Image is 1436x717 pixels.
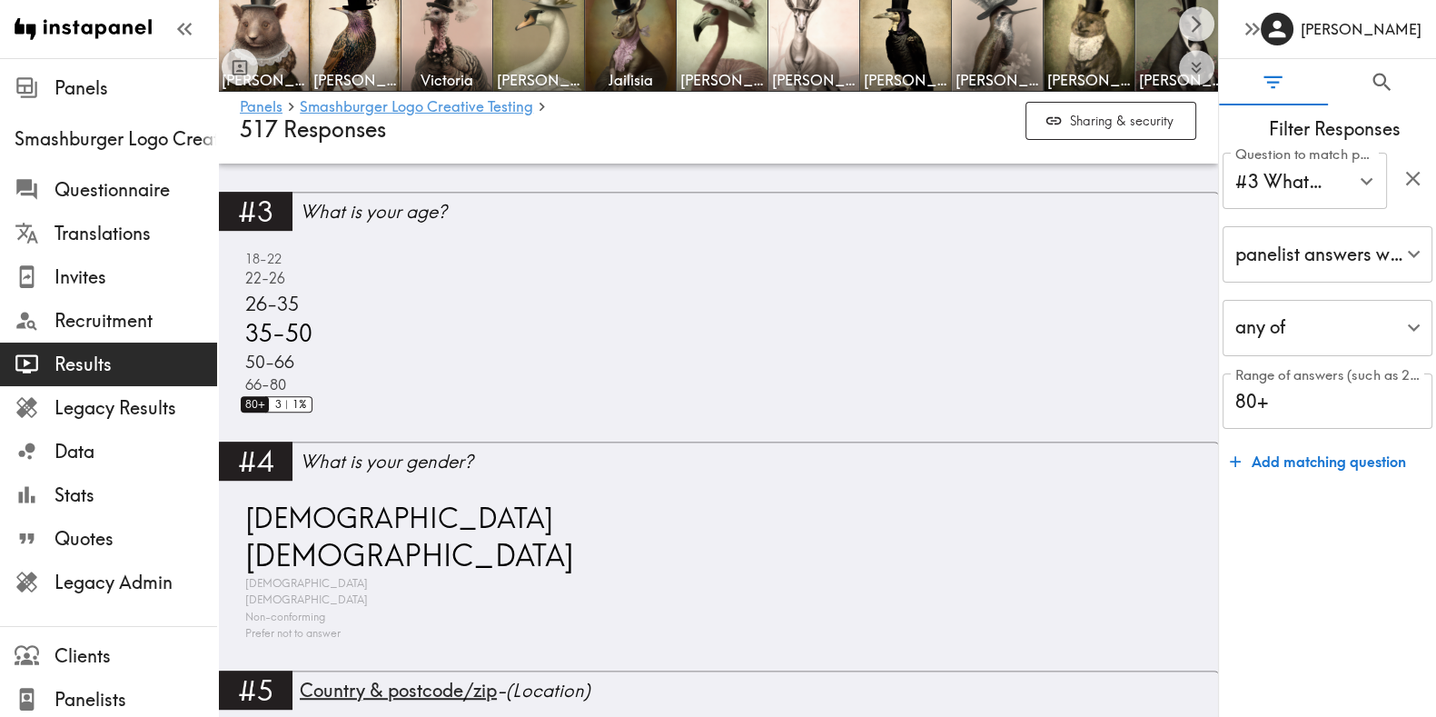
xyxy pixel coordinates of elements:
div: #4 [218,442,292,480]
button: Sharing & security [1025,102,1196,141]
span: Recruitment [54,308,217,334]
span: Jailisia [589,70,672,90]
span: 22-26 [241,269,285,290]
span: [PERSON_NAME] [1139,70,1223,90]
span: Panelists [54,687,217,712]
span: Invites [54,264,217,290]
span: Smashburger Logo Creative Testing [15,126,217,152]
span: 50-66 [241,349,294,373]
span: [DEMOGRAPHIC_DATA] [241,592,368,608]
a: Panels [240,99,282,116]
span: Panels [54,75,217,101]
div: panelist answers with [1223,226,1432,283]
span: 66-80 [241,374,286,396]
span: [PERSON_NAME] [313,70,397,90]
span: [DEMOGRAPHIC_DATA] [241,575,368,592]
span: [PERSON_NAME] [1047,70,1131,90]
h6: [PERSON_NAME] [1301,19,1421,39]
span: Quotes [54,526,217,552]
span: [DEMOGRAPHIC_DATA] [241,536,574,575]
a: #4What is your gender? [218,442,1218,492]
span: Legacy Admin [54,570,217,595]
button: Toggle between responses and questions [222,49,258,85]
span: 517 Responses [240,116,386,143]
button: Add matching question [1223,443,1413,480]
span: 18-22 [241,250,282,269]
span: Victoria [405,70,489,90]
span: Country & postcode/zip [300,679,497,702]
span: Questionnaire [54,177,217,203]
button: Filter Responses [1219,59,1328,105]
div: #3 [218,192,292,230]
span: 26-35 [241,290,299,317]
span: [PERSON_NAME] [680,70,764,90]
label: Range of answers (such as 2, 1-3, 18+, or 0-50,000) [1235,365,1422,385]
div: any of [1223,300,1432,356]
span: [PERSON_NAME] [497,70,580,90]
label: Question to match panelists on [1235,144,1378,164]
button: Expand to show all items [1179,50,1214,85]
button: Open [1352,167,1381,195]
span: Filter Responses [1233,116,1436,142]
span: Clients [54,643,217,669]
a: Smashburger Logo Creative Testing [300,99,533,116]
div: What is your age? [300,199,1218,224]
span: Legacy Results [54,395,217,421]
a: #3What is your age? [218,192,1218,242]
span: 35-50 [241,317,312,350]
span: 80+ [241,396,265,413]
span: [PERSON_NAME] [956,70,1039,90]
div: - (Location) [300,678,1218,703]
span: [DEMOGRAPHIC_DATA] [241,500,553,536]
span: Non-conforming [241,609,325,625]
span: [PERSON_NAME] [864,70,947,90]
span: [PERSON_NAME] [222,70,305,90]
span: Prefer not to answer [241,625,341,642]
span: Search [1370,70,1394,95]
div: #5 [218,671,292,709]
div: What is your gender? [300,449,1218,474]
span: [PERSON_NAME] [772,70,856,90]
button: Scroll right [1179,6,1214,42]
span: Results [54,352,217,377]
span: Stats [54,483,217,508]
span: Translations [54,221,217,246]
span: Data [54,439,217,464]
